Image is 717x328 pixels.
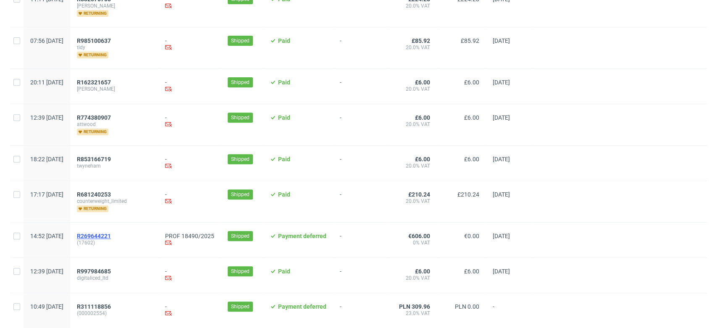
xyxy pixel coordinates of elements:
span: 0% VAT [394,239,430,246]
span: £6.00 [464,114,479,121]
span: Shipped [231,155,250,163]
span: [DATE] [493,114,510,121]
span: Shipped [231,37,250,45]
span: 20.0% VAT [394,275,430,281]
span: 20.0% VAT [394,198,430,205]
span: - [340,303,381,318]
span: (000002554) [77,310,152,317]
a: PROF 18490/2025 [165,233,214,239]
a: R681240253 [77,191,113,198]
span: returning [77,10,108,17]
span: 23.0% VAT [394,310,430,317]
span: attwood [77,121,152,128]
span: Payment deferred [278,303,326,310]
span: £6.00 [464,268,479,275]
span: £6.00 [464,156,479,163]
span: €0.00 [464,233,479,239]
span: R774380907 [77,114,111,121]
span: [DATE] [493,191,510,198]
span: 20.0% VAT [394,86,430,92]
span: - [340,156,381,171]
span: 12:39 [DATE] [30,114,63,121]
div: - [165,191,214,206]
span: £210.24 [457,191,479,198]
span: [PERSON_NAME] [77,3,152,9]
span: twyneham [77,163,152,169]
span: [DATE] [493,233,510,239]
span: Shipped [231,79,250,86]
a: R997984685 [77,268,113,275]
span: digitaliced_ltd [77,275,152,281]
span: £6.00 [415,114,430,121]
span: £6.00 [464,79,479,86]
span: Paid [278,156,290,163]
span: 20.0% VAT [394,121,430,128]
span: Paid [278,37,290,44]
span: returning [77,52,108,58]
div: - [165,79,214,94]
span: returning [77,129,108,135]
span: 12:39 [DATE] [30,268,63,275]
span: Shipped [231,114,250,121]
span: Shipped [231,191,250,198]
a: R269644221 [77,233,113,239]
span: £6.00 [415,268,430,275]
span: £85.92 [461,37,479,44]
span: £210.24 [408,191,430,198]
span: Paid [278,191,290,198]
span: Paid [278,114,290,121]
span: 17:17 [DATE] [30,191,63,198]
span: Shipped [231,303,250,310]
span: - [340,114,381,135]
a: R311118856 [77,303,113,310]
span: R162321657 [77,79,111,86]
span: Paid [278,79,290,86]
span: R681240253 [77,191,111,198]
div: - [165,114,214,129]
span: tidy [77,44,152,51]
span: PLN 309.96 [399,303,430,310]
span: 20.0% VAT [394,44,430,51]
span: - [340,233,381,247]
span: Paid [278,268,290,275]
span: R853166719 [77,156,111,163]
a: R853166719 [77,156,113,163]
span: £6.00 [415,156,430,163]
span: R985100637 [77,37,111,44]
a: R162321657 [77,79,113,86]
span: 14:52 [DATE] [30,233,63,239]
span: [DATE] [493,37,510,44]
div: - [165,303,214,318]
span: €606.00 [408,233,430,239]
span: 20:11 [DATE] [30,79,63,86]
span: 18:22 [DATE] [30,156,63,163]
span: R269644221 [77,233,111,239]
span: - [340,79,381,94]
span: 07:56 [DATE] [30,37,63,44]
span: 10:49 [DATE] [30,303,63,310]
span: Shipped [231,268,250,275]
span: [DATE] [493,79,510,86]
span: (17602) [77,239,152,246]
span: £85.92 [412,37,430,44]
span: - [340,37,381,58]
span: counterweight_limited [77,198,152,205]
div: - [165,268,214,283]
span: [DATE] [493,268,510,275]
span: 20.0% VAT [394,163,430,169]
span: returning [77,205,108,212]
div: - [165,156,214,171]
span: Shipped [231,232,250,240]
span: Payment deferred [278,233,326,239]
span: - [340,191,381,212]
span: - [340,268,381,283]
span: £6.00 [415,79,430,86]
span: [DATE] [493,156,510,163]
span: R997984685 [77,268,111,275]
span: R311118856 [77,303,111,310]
a: R985100637 [77,37,113,44]
span: 20.0% VAT [394,3,430,9]
span: [PERSON_NAME] [77,86,152,92]
span: - [493,303,525,318]
span: PLN 0.00 [455,303,479,310]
